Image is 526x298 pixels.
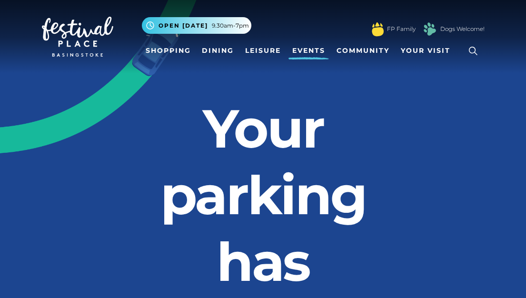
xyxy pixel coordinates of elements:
[159,21,208,30] span: Open [DATE]
[401,46,450,56] span: Your Visit
[212,21,249,30] span: 9.30am-7pm
[288,42,329,60] a: Events
[241,42,285,60] a: Leisure
[387,25,416,33] a: FP Family
[198,42,238,60] a: Dining
[42,17,113,57] img: Festival Place Logo
[142,17,251,34] button: Open [DATE] 9.30am-7pm
[142,42,195,60] a: Shopping
[440,25,485,33] a: Dogs Welcome!
[397,42,459,60] a: Your Visit
[333,42,393,60] a: Community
